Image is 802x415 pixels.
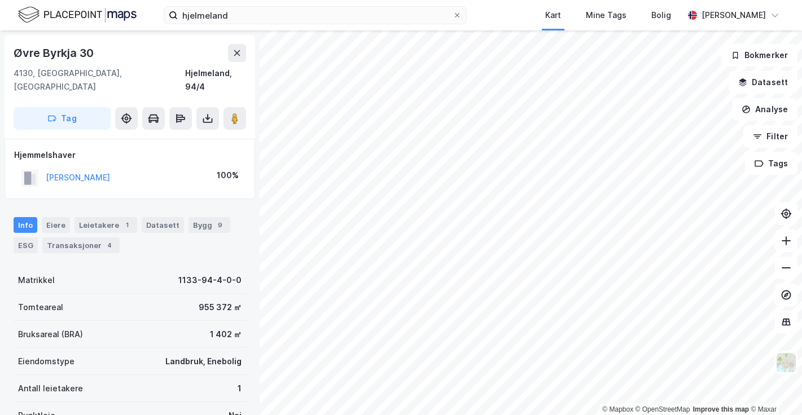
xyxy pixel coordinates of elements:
[210,328,242,341] div: 1 402 ㎡
[104,240,115,251] div: 4
[743,125,797,148] button: Filter
[199,301,242,314] div: 955 372 ㎡
[18,328,83,341] div: Bruksareal (BRA)
[745,152,797,175] button: Tags
[18,273,55,287] div: Matrikkel
[586,8,626,22] div: Mine Tags
[42,237,120,253] div: Transaksjoner
[165,355,242,368] div: Landbruk, Enebolig
[14,217,37,233] div: Info
[14,44,96,62] div: Øvre Byrkja 30
[74,217,137,233] div: Leietakere
[142,217,184,233] div: Datasett
[217,169,239,182] div: 100%
[602,405,633,413] a: Mapbox
[121,219,133,231] div: 1
[746,361,802,415] iframe: Chat Widget
[729,71,797,94] button: Datasett
[42,217,70,233] div: Eiere
[702,8,766,22] div: [PERSON_NAME]
[18,301,63,314] div: Tomteareal
[18,355,74,368] div: Eiendomstype
[732,98,797,121] button: Analyse
[693,405,749,413] a: Improve this map
[14,148,246,162] div: Hjemmelshaver
[775,352,797,373] img: Z
[18,382,83,395] div: Antall leietakere
[14,237,38,253] div: ESG
[178,273,242,287] div: 1133-94-4-0-0
[14,107,111,130] button: Tag
[185,67,246,94] div: Hjelmeland, 94/4
[636,405,690,413] a: OpenStreetMap
[721,44,797,67] button: Bokmerker
[178,7,453,24] input: Søk på adresse, matrikkel, gårdeiere, leietakere eller personer
[238,382,242,395] div: 1
[651,8,671,22] div: Bolig
[18,5,137,25] img: logo.f888ab2527a4732fd821a326f86c7f29.svg
[545,8,561,22] div: Kart
[214,219,226,231] div: 9
[14,67,185,94] div: 4130, [GEOGRAPHIC_DATA], [GEOGRAPHIC_DATA]
[189,217,230,233] div: Bygg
